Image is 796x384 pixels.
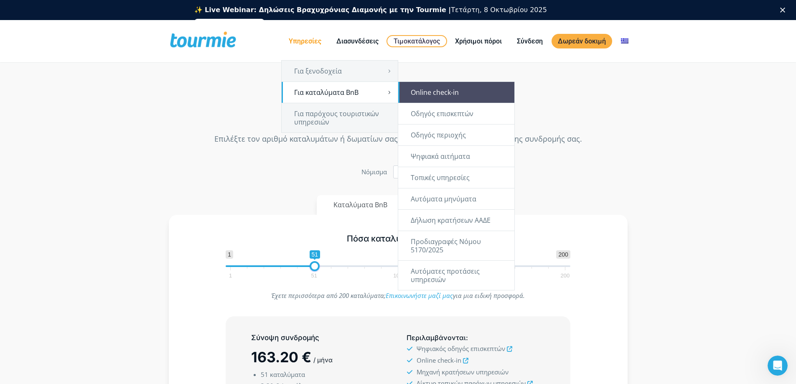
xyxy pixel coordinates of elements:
[449,36,508,46] a: Χρήσιμοι πόροι
[511,36,549,46] a: Σύνδεση
[313,356,333,364] span: / μήνα
[310,274,318,277] span: 51
[282,61,398,81] a: Για ξενοδοχεία
[398,146,514,167] a: Ψηφιακά αιτήματα
[556,250,570,259] span: 200
[780,8,788,13] div: Κλείσιμο
[417,368,509,376] span: Μηχανή κρατήσεων υπηρεσιών
[282,103,398,132] a: Για παρόχους τουριστικών υπηρεσιών
[251,333,389,343] h5: Σύνοψη συνδρομής
[270,370,305,379] span: καταλύματα
[407,333,466,342] span: Περιλαμβάνονται
[226,250,233,259] span: 1
[392,274,404,277] span: 101
[282,82,398,103] a: Για καταλύματα BnB
[398,167,514,188] a: Τοπικές υπηρεσίες
[387,35,447,47] a: Τιμοκατάλογος
[194,6,547,14] div: Τετάρτη, 8 Οκτωβρίου 2025
[194,19,265,29] a: Εγγραφείτε δωρεάν
[768,356,788,376] iframe: Intercom live chat
[228,274,233,277] span: 1
[317,195,404,215] button: Καταλύματα BnB
[226,290,570,301] p: Έχετε περισσότερα από 200 καταλύματα; για μια ειδική προσφορά.
[282,36,328,46] a: Υπηρεσίες
[559,274,571,277] span: 200
[310,250,320,259] span: 51
[398,103,514,124] a: Οδηγός επισκεπτών
[398,188,514,209] a: Αυτόματα μηνύματα
[194,6,451,14] b: ✨ Live Webinar: Δηλώσεις Βραχυχρόνιας Διαμονής με την Tourmie |
[261,370,268,379] span: 51
[169,100,628,120] h2: Τιμοκατάλογος
[251,348,311,366] span: 163.20 €
[398,261,514,290] a: Αυτόματες προτάσεις υπηρεσιών
[398,125,514,145] a: Οδηγός περιοχής
[330,36,385,46] a: Διασυνδέσεις
[417,356,461,364] span: Online check-in
[407,333,544,343] h5: :
[398,82,514,103] a: Online check-in
[226,234,570,244] h5: Πόσα καταλύματα έχετε;
[398,210,514,231] a: Δήλωση κρατήσεων ΑΑΔΕ
[386,291,453,300] a: Επικοινωνήστε μαζί μας
[552,34,612,48] a: Δωρεάν δοκιμή
[361,166,387,178] label: Nόμισμα
[417,344,505,353] span: Ψηφιακός οδηγός επισκεπτών
[169,133,628,145] p: Επιλέξτε τον αριθμό καταλυμάτων ή δωματίων σας, για να υπολογίσετε το κόστος της συνδρομής σας.
[398,231,514,260] a: Προδιαγραφές Νόμου 5170/2025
